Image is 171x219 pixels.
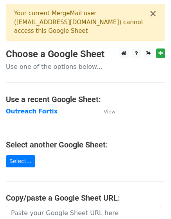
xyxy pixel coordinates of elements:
[6,95,165,104] h4: Use a recent Google Sheet:
[6,155,35,167] a: Select...
[6,63,165,71] p: Use one of the options below...
[6,140,165,149] h4: Select another Google Sheet:
[149,9,157,18] button: ×
[6,108,58,115] a: Outreach Fortix
[96,108,115,115] a: View
[6,48,165,60] h3: Choose a Google Sheet
[6,193,165,203] h4: Copy/paste a Google Sheet URL:
[14,9,149,36] div: Your current MergeMail user ( [EMAIL_ADDRESS][DOMAIN_NAME] ) cannot access this Google Sheet
[104,109,115,115] small: View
